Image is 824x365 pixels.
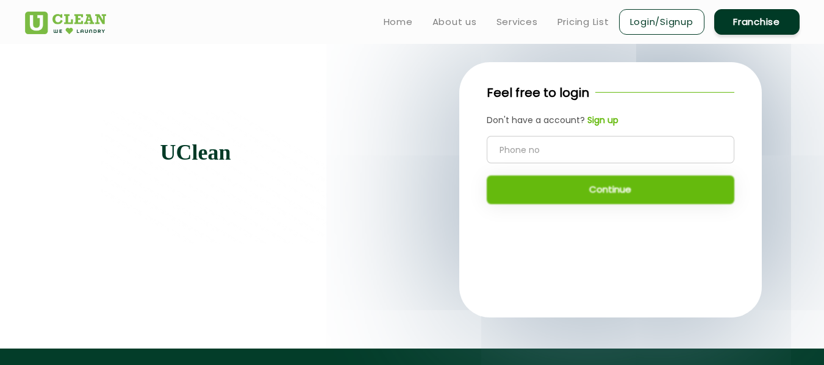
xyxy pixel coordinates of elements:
[557,15,609,29] a: Pricing List
[487,136,734,163] input: Phone no
[131,140,297,213] p: Let take care of your first impressions
[95,94,140,129] img: quote-img
[160,140,231,165] b: UClean
[487,114,585,126] span: Don't have a account?
[585,114,618,127] a: Sign up
[496,15,538,29] a: Services
[714,9,800,35] a: Franchise
[587,114,618,126] b: Sign up
[487,83,589,102] p: Feel free to login
[619,9,704,35] a: Login/Signup
[432,15,477,29] a: About us
[384,15,413,29] a: Home
[25,12,106,34] img: UClean Laundry and Dry Cleaning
